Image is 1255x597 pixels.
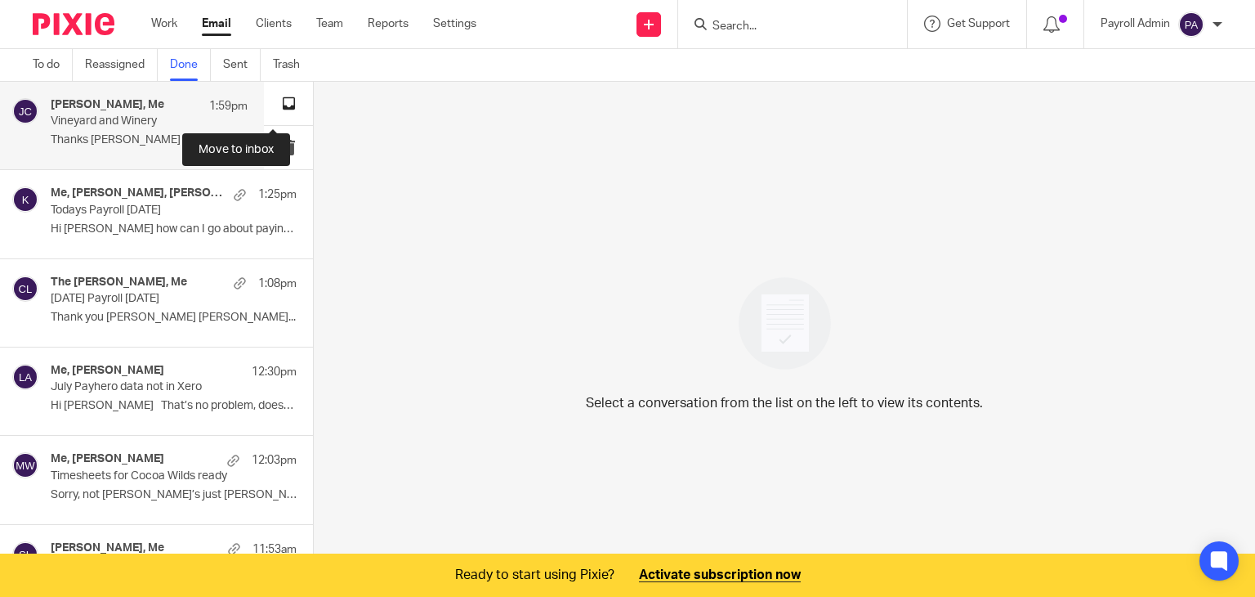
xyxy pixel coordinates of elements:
[12,364,38,390] img: svg%3E
[586,393,983,413] p: Select a conversation from the list on the left to view its contents.
[51,98,164,112] h4: [PERSON_NAME], Me
[258,186,297,203] p: 1:25pm
[202,16,231,32] a: Email
[433,16,476,32] a: Settings
[51,488,297,502] p: Sorry, not [PERSON_NAME]’s just [PERSON_NAME]’s [DATE],...
[711,20,858,34] input: Search
[33,13,114,35] img: Pixie
[51,276,187,290] h4: The [PERSON_NAME], Me
[51,364,164,378] h4: Me, [PERSON_NAME]
[1178,11,1204,38] img: svg%3E
[51,114,208,128] p: Vineyard and Winery
[51,399,297,413] p: Hi [PERSON_NAME] That’s no problem, doesn’t...
[12,276,38,302] img: svg%3E
[170,49,211,81] a: Done
[151,16,177,32] a: Work
[51,292,248,306] p: [DATE] Payroll [DATE]
[12,186,38,213] img: svg%3E
[51,204,248,218] p: Todays Payroll [DATE]
[273,49,312,81] a: Trash
[51,469,248,483] p: Timesheets for Cocoa Wilds ready
[252,452,297,469] p: 12:03pm
[256,16,292,32] a: Clients
[947,18,1010,29] span: Get Support
[1101,16,1170,32] p: Payroll Admin
[85,49,158,81] a: Reassigned
[368,16,409,32] a: Reports
[51,452,164,466] h4: Me, [PERSON_NAME]
[252,364,297,380] p: 12:30pm
[316,16,343,32] a: Team
[51,380,248,394] p: July Payhero data not in Xero
[12,541,38,568] img: svg%3E
[33,49,73,81] a: To do
[209,98,248,114] p: 1:59pm
[51,541,164,555] h4: [PERSON_NAME], Me
[51,311,297,325] p: Thank you [PERSON_NAME] [PERSON_NAME]...
[12,452,38,478] img: svg%3E
[51,222,297,236] p: Hi [PERSON_NAME] how can I go about paying...
[252,541,297,558] p: 11:53am
[728,267,842,380] img: image
[12,98,38,124] img: svg%3E
[51,186,226,200] h4: Me, [PERSON_NAME], [PERSON_NAME][EMAIL_ADDRESS][DOMAIN_NAME]
[223,49,261,81] a: Sent
[258,276,297,292] p: 1:08pm
[51,133,248,147] p: Thanks [PERSON_NAME] Good pick up re Emerald – I...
